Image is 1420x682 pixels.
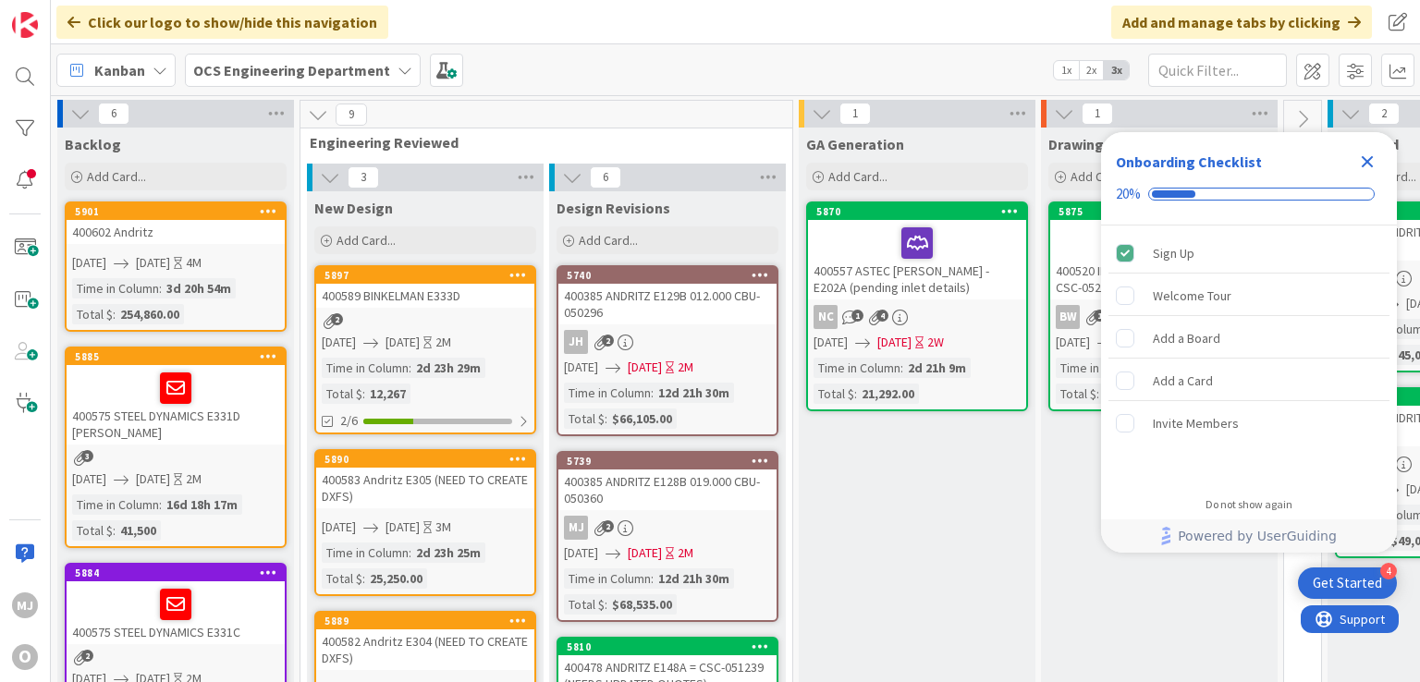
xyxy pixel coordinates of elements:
span: Powered by UserGuiding [1178,525,1337,547]
span: [DATE] [564,358,598,377]
span: New Design [314,199,393,217]
span: : [900,358,903,378]
div: 400583 Andritz E305 (NEED TO CREATE DXFS) [316,468,534,508]
div: BW [1056,305,1080,329]
span: : [159,278,162,298]
div: 2d 23h 25m [411,542,485,563]
div: Add a Card [1153,370,1213,392]
div: 2M [435,333,451,352]
span: 3 [348,166,379,189]
div: Time in Column [564,383,651,403]
a: 5897400589 BINKELMAN E333D[DATE][DATE]2MTime in Column:2d 23h 29mTotal $:12,2672/6 [314,265,536,434]
div: 12,267 [365,384,410,404]
div: 5875 [1050,203,1268,220]
div: 5897400589 BINKELMAN E333D [316,267,534,308]
div: 3d 20h 54m [162,278,236,298]
span: [DATE] [72,253,106,273]
div: Total $ [564,594,605,615]
span: Add Card... [828,168,887,185]
span: Backlog [65,135,121,153]
div: Open Get Started checklist, remaining modules: 4 [1298,567,1397,599]
span: : [362,384,365,404]
div: Add a Board is incomplete. [1108,318,1389,359]
div: 400520 INDUSTRIAL BOILER E325A CSC-052009 (12 Screw) [1050,220,1268,299]
div: 5901400602 Andritz [67,203,285,244]
div: Sign Up [1153,242,1194,264]
span: : [159,494,162,515]
span: 2 [1368,103,1400,125]
span: 1 [1094,310,1106,322]
div: Time in Column [814,358,900,378]
div: Total $ [1056,384,1096,404]
div: NC [814,305,838,329]
div: 5739400385 ANDRITZ E128B 019.000 CBU- 050360 [558,453,777,510]
div: 5885 [67,348,285,365]
div: 400575 STEEL DYNAMICS E331D [PERSON_NAME] [67,365,285,445]
span: [DATE] [564,543,598,563]
div: 254,860.00 [116,304,184,324]
span: 2 [602,520,614,532]
span: : [605,594,607,615]
div: 3M [435,518,451,537]
div: 5875400520 INDUSTRIAL BOILER E325A CSC-052009 (12 Screw) [1050,203,1268,299]
b: OCS Engineering Department [193,61,390,79]
div: Invite Members is incomplete. [1108,403,1389,444]
div: 400385 ANDRITZ E129B 012.000 CBU- 050296 [558,284,777,324]
span: : [651,383,654,403]
div: 5884400575 STEEL DYNAMICS E331C [67,565,285,644]
div: Add a Card is incomplete. [1108,360,1389,401]
div: Onboarding Checklist [1116,151,1262,173]
div: 12d 21h 30m [654,568,734,589]
div: Footer [1101,519,1397,553]
div: Checklist Container [1101,132,1397,553]
a: 5740400385 ANDRITZ E129B 012.000 CBU- 050296JH[DATE][DATE]2MTime in Column:12d 21h 30mTotal $:$66... [557,265,778,436]
span: [DATE] [628,543,662,563]
span: : [113,520,116,541]
span: [DATE] [322,518,356,537]
span: 4 [876,310,888,322]
span: [DATE] [322,333,356,352]
div: Total $ [72,520,113,541]
div: Checklist items [1101,225,1397,485]
div: 400589 BINKELMAN E333D [316,284,534,308]
div: MJ [558,516,777,540]
div: 20% [1116,186,1141,202]
div: 5901 [75,205,285,218]
span: [DATE] [72,469,106,489]
div: 16d 18h 17m [162,494,242,515]
div: 21,472 [1099,384,1145,404]
div: 5810 [558,639,777,655]
span: : [651,568,654,589]
span: Drawings to Sales [1048,135,1169,153]
div: 400557 ASTEC [PERSON_NAME] - E202A (pending inlet details) [808,220,1026,299]
a: Powered by UserGuiding [1110,519,1388,553]
span: [DATE] [877,333,912,352]
div: 5889 [324,615,534,627]
span: Add Card... [1071,168,1130,185]
div: Add and manage tabs by clicking [1111,6,1372,39]
span: 1 [851,310,863,322]
span: 1 [1082,103,1113,125]
div: 5890400583 Andritz E305 (NEED TO CREATE DXFS) [316,451,534,508]
div: 400575 STEEL DYNAMICS E331C [67,581,285,644]
div: 5890 [324,453,534,466]
div: 5897 [316,267,534,284]
span: 2 [602,335,614,347]
div: 5739 [558,453,777,469]
a: 5875400520 INDUSTRIAL BOILER E325A CSC-052009 (12 Screw)BW[DATE][DATE]2WTime in Column:4d 17h 56m... [1048,201,1270,411]
div: 2d 23h 29m [411,358,485,378]
span: Add Card... [87,168,146,185]
div: Time in Column [72,278,159,298]
div: 5870400557 ASTEC [PERSON_NAME] - E202A (pending inlet details) [808,203,1026,299]
div: MJ [564,516,588,540]
div: 5740 [558,267,777,284]
div: 5885 [75,350,285,363]
div: Time in Column [564,568,651,589]
div: Sign Up is complete. [1108,233,1389,274]
div: 400582 Andritz E304 (NEED TO CREATE DXFS) [316,629,534,670]
span: 9 [336,104,367,126]
span: : [1096,384,1099,404]
div: JH [558,330,777,354]
div: 400602 Andritz [67,220,285,244]
div: BW [1050,305,1268,329]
